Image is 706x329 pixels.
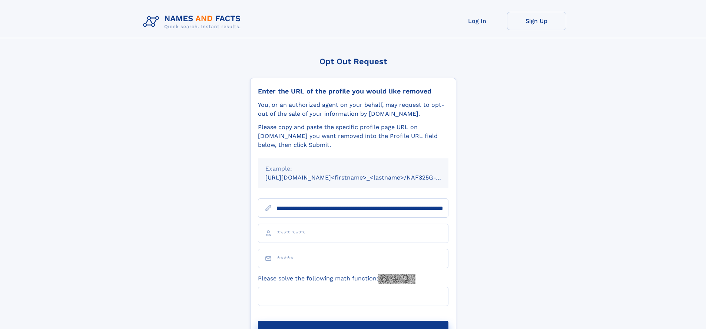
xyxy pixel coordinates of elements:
[448,12,507,30] a: Log In
[258,123,448,149] div: Please copy and paste the specific profile page URL on [DOMAIN_NAME] you want removed into the Pr...
[258,274,415,284] label: Please solve the following math function:
[250,57,456,66] div: Opt Out Request
[265,164,441,173] div: Example:
[258,87,448,95] div: Enter the URL of the profile you would like removed
[140,12,247,32] img: Logo Names and Facts
[258,101,448,118] div: You, or an authorized agent on your behalf, may request to opt-out of the sale of your informatio...
[507,12,566,30] a: Sign Up
[265,174,463,181] small: [URL][DOMAIN_NAME]<firstname>_<lastname>/NAF325G-xxxxxxxx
